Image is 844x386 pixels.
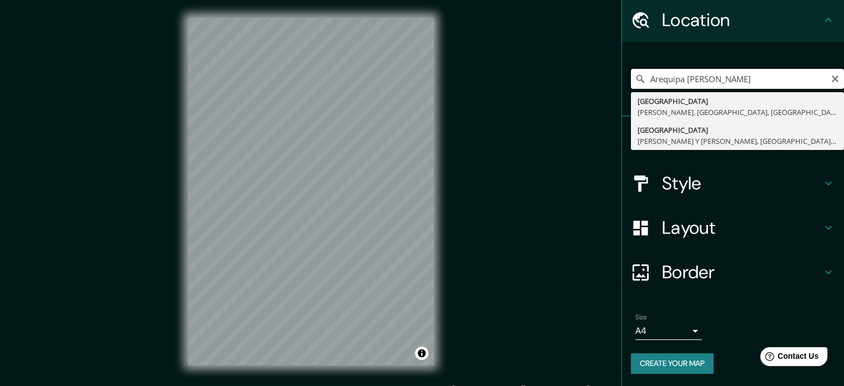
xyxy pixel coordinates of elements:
[831,73,840,83] button: Clear
[622,205,844,250] div: Layout
[638,107,837,118] div: [PERSON_NAME], [GEOGRAPHIC_DATA], [GEOGRAPHIC_DATA]
[622,250,844,294] div: Border
[635,322,702,340] div: A4
[745,343,832,374] iframe: Help widget launcher
[662,261,822,283] h4: Border
[638,136,837,147] div: [PERSON_NAME] Y [PERSON_NAME], [GEOGRAPHIC_DATA], [GEOGRAPHIC_DATA]
[188,18,434,365] canvas: Map
[662,172,822,194] h4: Style
[638,124,837,136] div: [GEOGRAPHIC_DATA]
[662,128,822,150] h4: Pins
[622,161,844,205] div: Style
[638,96,837,107] div: [GEOGRAPHIC_DATA]
[662,9,822,31] h4: Location
[662,217,822,239] h4: Layout
[631,69,844,89] input: Pick your city or area
[415,347,428,360] button: Toggle attribution
[631,353,714,374] button: Create your map
[622,117,844,161] div: Pins
[635,313,647,322] label: Size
